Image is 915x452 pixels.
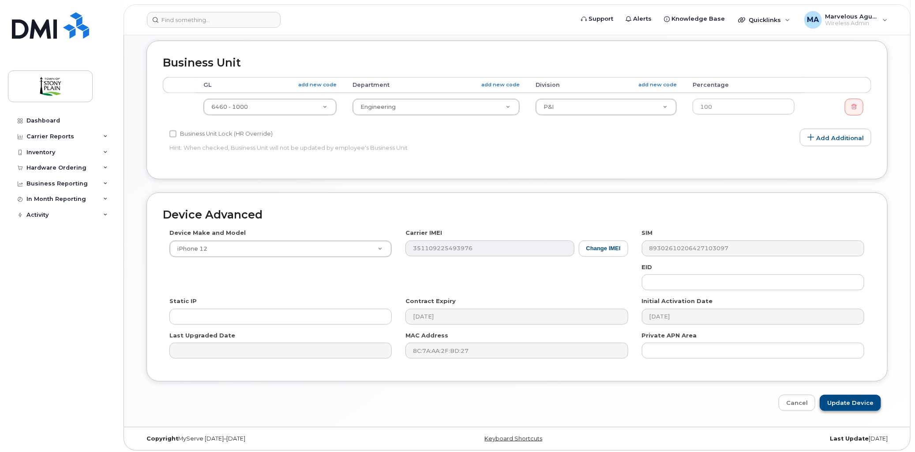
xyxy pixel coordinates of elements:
[169,129,273,139] label: Business Unit Lock (HR Override)
[163,57,871,69] h2: Business Unit
[195,77,345,93] th: GL
[642,297,713,305] label: Initial Activation Date
[807,15,819,25] span: MA
[405,229,442,237] label: Carrier IMEI
[830,435,869,442] strong: Last Update
[800,129,871,146] a: Add Additional
[536,99,676,115] a: P&I
[146,435,178,442] strong: Copyright
[528,77,685,93] th: Division
[633,15,652,23] span: Alerts
[211,104,248,110] span: 6460 - 1000
[638,81,677,89] a: add new code
[163,209,871,221] h2: Device Advanced
[575,10,619,28] a: Support
[345,77,528,93] th: Department
[779,395,815,411] a: Cancel
[169,130,176,137] input: Business Unit Lock (HR Override)
[147,12,281,28] input: Find something...
[172,245,207,253] span: iPhone 12
[642,263,652,271] label: EID
[169,229,246,237] label: Device Make and Model
[405,331,448,340] label: MAC Address
[353,99,519,115] a: Engineering
[481,81,520,89] a: add new code
[642,229,653,237] label: SIM
[825,20,878,27] span: Wireless Admin
[589,15,613,23] span: Support
[360,104,396,110] span: Engineering
[484,435,542,442] a: Keyboard Shortcuts
[749,16,781,23] span: Quicklinks
[170,241,391,257] a: iPhone 12
[579,241,628,257] button: Change IMEI
[619,10,658,28] a: Alerts
[642,331,697,340] label: Private APN Area
[405,297,456,305] label: Contract Expiry
[658,10,731,28] a: Knowledge Base
[169,144,628,152] p: Hint: When checked, Business Unit will not be updated by employee's Business Unit
[798,11,894,29] div: Marvelous Agunloye
[140,435,391,442] div: MyServe [DATE]–[DATE]
[671,15,725,23] span: Knowledge Base
[544,104,554,110] span: P&I
[204,99,336,115] a: 6460 - 1000
[825,13,878,20] span: Marvelous Agunloye
[732,11,796,29] div: Quicklinks
[169,331,235,340] label: Last Upgraded Date
[820,395,881,411] input: Update Device
[169,297,197,305] label: Static IP
[685,77,802,93] th: Percentage
[643,435,894,442] div: [DATE]
[298,81,337,89] a: add new code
